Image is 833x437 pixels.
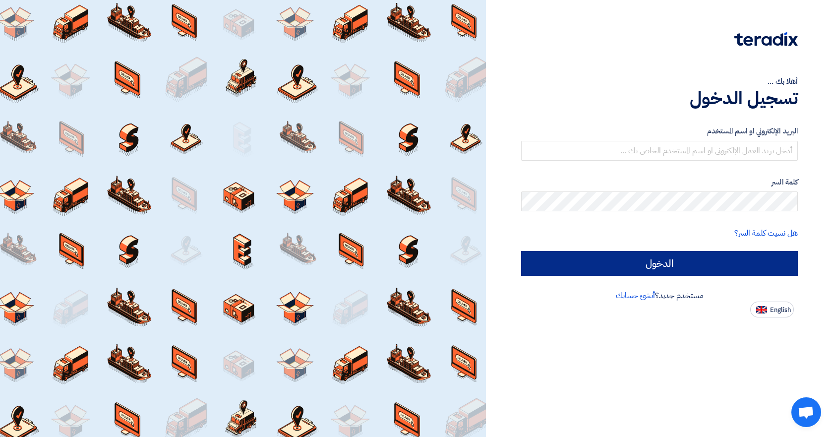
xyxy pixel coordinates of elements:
[521,125,798,137] label: البريد الإلكتروني او اسم المستخدم
[521,141,798,161] input: أدخل بريد العمل الإلكتروني او اسم المستخدم الخاص بك ...
[521,251,798,276] input: الدخول
[750,302,794,317] button: English
[521,75,798,87] div: أهلا بك ...
[616,290,655,302] a: أنشئ حسابك
[770,307,791,313] span: English
[756,306,767,313] img: en-US.png
[521,87,798,109] h1: تسجيل الدخول
[521,290,798,302] div: مستخدم جديد؟
[521,177,798,188] label: كلمة السر
[791,397,821,427] div: Open chat
[734,227,798,239] a: هل نسيت كلمة السر؟
[734,32,798,46] img: Teradix logo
